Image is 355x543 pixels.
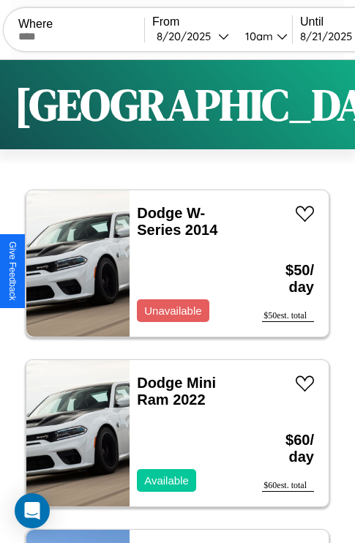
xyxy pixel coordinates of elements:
div: 10am [238,29,277,43]
div: $ 60 est. total [262,480,314,492]
div: Open Intercom Messenger [15,493,50,528]
p: Unavailable [144,301,201,321]
div: $ 50 est. total [262,310,314,322]
div: 8 / 20 / 2025 [157,29,218,43]
label: From [152,15,292,29]
a: Dodge Mini Ram 2022 [137,375,216,408]
h3: $ 50 / day [262,247,314,310]
a: Dodge W-Series 2014 [137,205,217,238]
label: Where [18,18,144,31]
button: 8/20/2025 [152,29,233,44]
div: Give Feedback [7,241,18,301]
h3: $ 60 / day [262,417,314,480]
p: Available [144,471,189,490]
button: 10am [233,29,292,44]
